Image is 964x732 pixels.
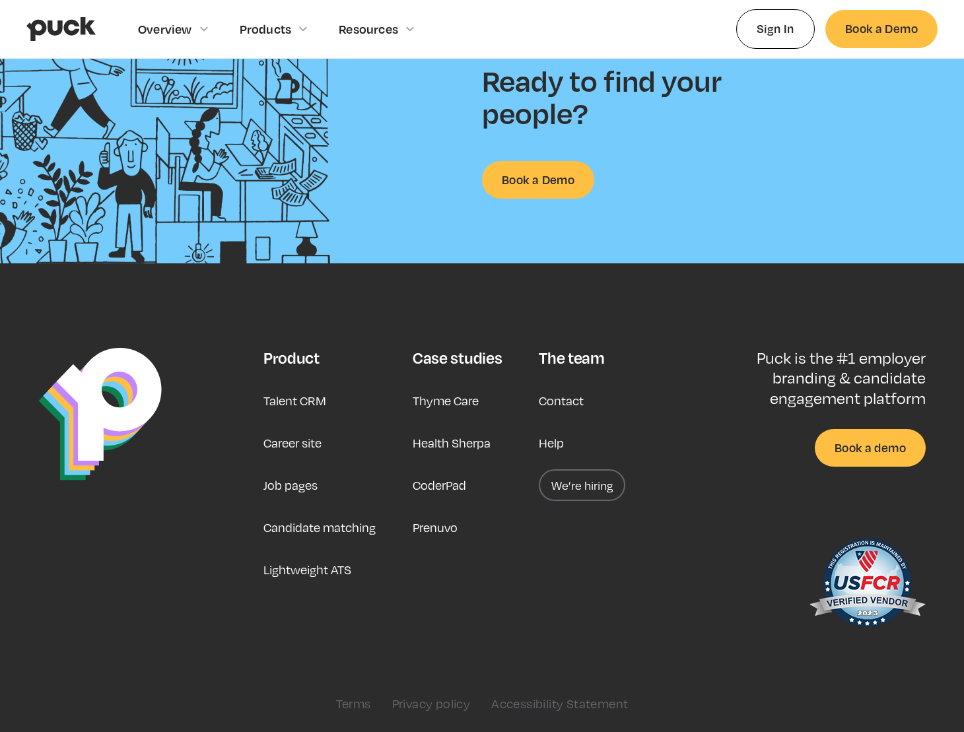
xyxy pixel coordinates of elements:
div: Case studies [413,348,502,368]
div: The team [539,348,604,368]
a: CoderPad [413,469,466,501]
a: Prenuvo [413,512,458,543]
div: Overview [138,22,192,36]
a: Thyme Care [413,385,479,416]
a: Job pages [263,469,318,501]
a: Health Sherpa [413,427,491,459]
div: Product [263,348,320,368]
a: Book a Demo [482,161,594,199]
a: Book a Demo [825,10,938,48]
a: Privacy policy [392,696,471,711]
div: Products [240,22,292,36]
a: Career site [263,427,322,459]
h2: Ready to find your people? [482,64,746,129]
a: Lightweight ATS [263,554,351,585]
a: We’re hiring [539,469,625,501]
img: US Federal Contractor Registration System for Award Management Verified Vendor Seal [808,533,926,638]
a: Contact [539,385,584,416]
a: Sign In [736,9,815,48]
p: Puck is the #1 employer branding & candidate engagement platform [714,348,926,408]
a: Candidate matching [263,512,376,543]
div: Resources [339,22,398,36]
a: Terms [336,696,371,711]
a: Help [539,427,564,459]
a: Accessibility Statement [491,696,628,711]
a: Book a demo [815,429,926,467]
img: Puck Logo [38,348,162,481]
a: Talent CRM [263,385,326,416]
